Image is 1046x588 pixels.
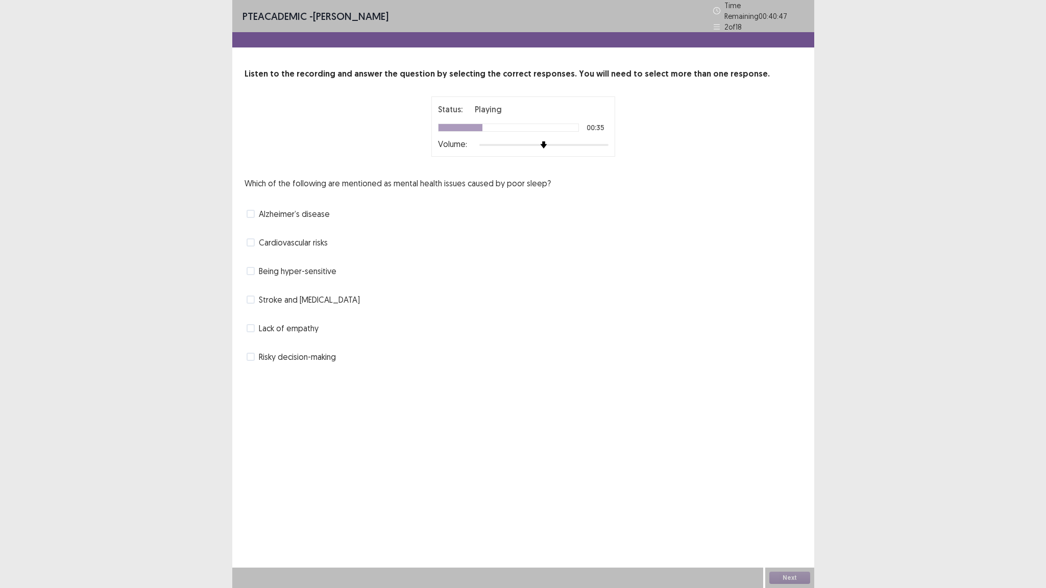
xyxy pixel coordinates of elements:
p: - [PERSON_NAME] [242,9,388,24]
span: Risky decision-making [259,351,336,363]
img: arrow-thumb [540,141,547,149]
p: 00:35 [587,124,604,131]
span: Stroke and [MEDICAL_DATA] [259,293,360,306]
p: Status: [438,103,463,115]
span: PTE academic [242,10,307,22]
span: Alzheimer’s disease [259,208,330,220]
span: Cardiovascular risks [259,236,328,249]
p: Which of the following are mentioned as mental health issues caused by poor sleep? [245,177,551,189]
span: Lack of empathy [259,322,319,334]
p: Volume: [438,138,467,150]
p: 2 of 18 [724,21,742,32]
p: Playing [475,103,502,115]
span: Being hyper-sensitive [259,265,336,277]
p: Listen to the recording and answer the question by selecting the correct responses. You will need... [245,68,802,80]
